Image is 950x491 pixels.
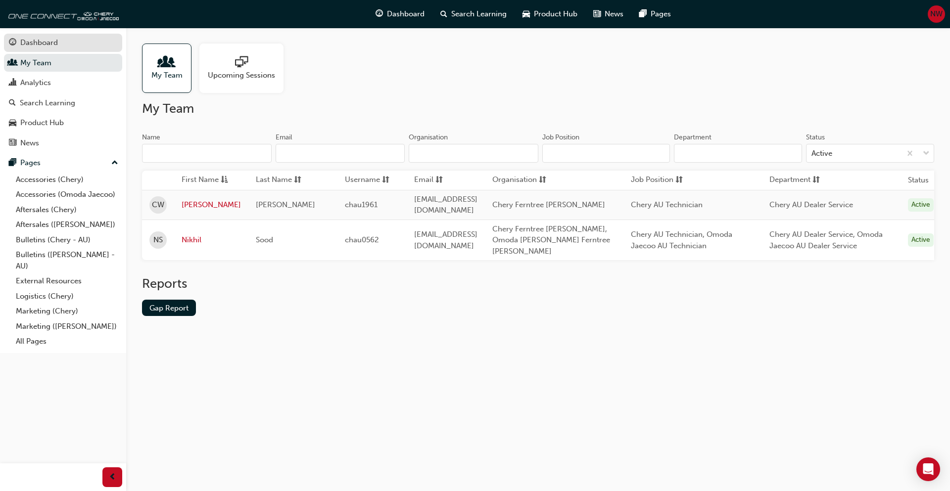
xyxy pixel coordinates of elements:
a: Dashboard [4,34,122,52]
span: car-icon [9,119,16,128]
div: Pages [20,157,41,169]
span: NS [153,234,163,246]
span: guage-icon [9,39,16,47]
span: Chery AU Technician [631,200,703,209]
span: chau1961 [345,200,378,209]
a: My Team [142,44,199,93]
span: CW [152,199,164,211]
span: asc-icon [221,174,228,186]
span: Username [345,174,380,186]
a: car-iconProduct Hub [515,4,585,24]
div: Email [276,133,292,142]
a: [PERSON_NAME] [182,199,241,211]
h2: My Team [142,101,934,117]
a: Logistics (Chery) [12,289,122,304]
span: chau0562 [345,235,379,244]
span: Chery AU Dealer Service, Omoda Jaecoo AU Dealer Service [769,230,883,250]
span: prev-icon [109,471,116,484]
span: sessionType_ONLINE_URL-icon [235,56,248,70]
span: Upcoming Sessions [208,70,275,81]
span: Organisation [492,174,537,186]
span: search-icon [440,8,447,20]
span: car-icon [522,8,530,20]
a: Marketing ([PERSON_NAME]) [12,319,122,334]
span: down-icon [923,147,930,160]
span: sorting-icon [812,174,820,186]
a: Accessories (Omoda Jaecoo) [12,187,122,202]
a: pages-iconPages [631,4,679,24]
div: Name [142,133,160,142]
a: Nikhil [182,234,241,246]
a: Analytics [4,74,122,92]
span: news-icon [9,139,16,148]
span: Search Learning [451,8,507,20]
span: Chery AU Technician, Omoda Jaecoo AU Technician [631,230,732,250]
a: Bulletins (Chery - AU) [12,232,122,248]
button: Departmentsorting-icon [769,174,824,186]
div: Product Hub [20,117,64,129]
span: Chery Ferntree [PERSON_NAME], Omoda [PERSON_NAME] Ferntree [PERSON_NAME] [492,224,610,256]
a: Aftersales (Chery) [12,202,122,218]
a: Aftersales ([PERSON_NAME]) [12,217,122,232]
span: people-icon [9,59,16,68]
span: Product Hub [534,8,577,20]
a: External Resources [12,273,122,289]
a: search-iconSearch Learning [432,4,515,24]
span: Email [414,174,433,186]
span: search-icon [9,99,16,108]
span: Department [769,174,810,186]
span: people-icon [160,56,173,70]
span: [EMAIL_ADDRESS][DOMAIN_NAME] [414,230,477,250]
a: Bulletins ([PERSON_NAME] - AU) [12,247,122,273]
div: Status [806,133,825,142]
button: First Nameasc-icon [182,174,236,186]
span: chart-icon [9,79,16,88]
button: Pages [4,154,122,172]
span: My Team [151,70,183,81]
span: news-icon [593,8,601,20]
span: First Name [182,174,219,186]
span: sorting-icon [435,174,443,186]
button: Emailsorting-icon [414,174,469,186]
button: Job Positionsorting-icon [631,174,685,186]
h2: Reports [142,276,934,292]
div: Active [908,233,934,247]
a: guage-iconDashboard [368,4,432,24]
div: Department [674,133,712,142]
a: Gap Report [142,300,196,316]
a: Upcoming Sessions [199,44,291,93]
span: pages-icon [639,8,647,20]
div: Analytics [20,77,51,89]
span: [EMAIL_ADDRESS][DOMAIN_NAME] [414,195,477,215]
span: pages-icon [9,159,16,168]
div: Active [908,198,934,212]
a: All Pages [12,334,122,349]
a: Accessories (Chery) [12,172,122,187]
span: Job Position [631,174,673,186]
span: Dashboard [387,8,425,20]
button: Last Namesorting-icon [256,174,310,186]
input: Name [142,144,272,163]
span: NW [930,8,943,20]
div: Dashboard [20,37,58,48]
span: sorting-icon [539,174,546,186]
div: Search Learning [20,97,75,109]
img: oneconnect [5,4,119,24]
a: Marketing (Chery) [12,304,122,319]
a: My Team [4,54,122,72]
a: Search Learning [4,94,122,112]
span: News [605,8,623,20]
button: Organisationsorting-icon [492,174,547,186]
input: Job Position [542,144,670,163]
input: Email [276,144,405,163]
span: sorting-icon [675,174,683,186]
span: Chery AU Dealer Service [769,200,853,209]
div: Organisation [409,133,448,142]
span: Last Name [256,174,292,186]
input: Organisation [409,144,538,163]
button: Usernamesorting-icon [345,174,399,186]
div: Open Intercom Messenger [916,457,940,481]
span: sorting-icon [294,174,301,186]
